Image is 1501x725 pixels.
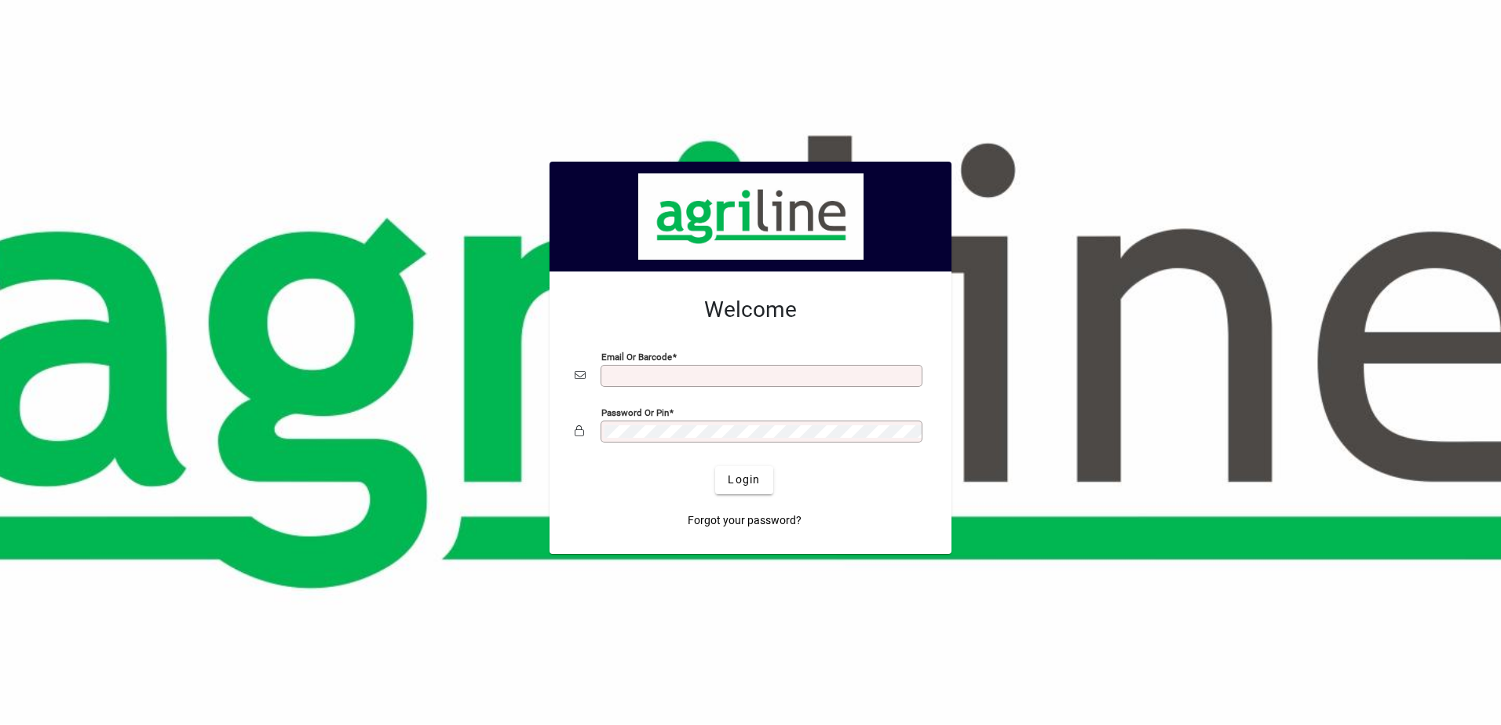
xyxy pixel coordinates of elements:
[715,466,772,494] button: Login
[575,297,926,323] h2: Welcome
[601,406,669,417] mat-label: Password or Pin
[688,512,802,529] span: Forgot your password?
[681,507,808,535] a: Forgot your password?
[601,351,672,362] mat-label: Email or Barcode
[728,472,760,488] span: Login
